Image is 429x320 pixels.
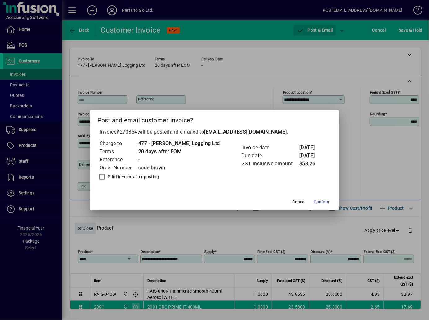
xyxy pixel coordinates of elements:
[97,128,332,136] p: Invoice will be posted .
[299,152,324,160] td: [DATE]
[241,160,299,168] td: GST inclusive amount
[138,139,220,148] td: 477 - [PERSON_NAME] Logging Ltd
[106,174,159,180] label: Print invoice after posting
[311,197,332,208] button: Confirm
[299,160,324,168] td: $58.26
[299,144,324,152] td: [DATE]
[99,139,138,148] td: Charge to
[289,197,309,208] button: Cancel
[138,156,220,164] td: -
[138,164,220,172] td: code brown
[90,110,339,128] h2: Post and email customer invoice?
[241,152,299,160] td: Due date
[241,144,299,152] td: Invoice date
[314,199,329,205] span: Confirm
[116,129,137,135] span: #273854
[292,199,305,205] span: Cancel
[204,129,287,135] b: [EMAIL_ADDRESS][DOMAIN_NAME]
[99,148,138,156] td: Terms
[138,148,220,156] td: 20 days after EOM
[99,164,138,172] td: Order Number
[99,156,138,164] td: Reference
[170,129,287,135] span: and emailed to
